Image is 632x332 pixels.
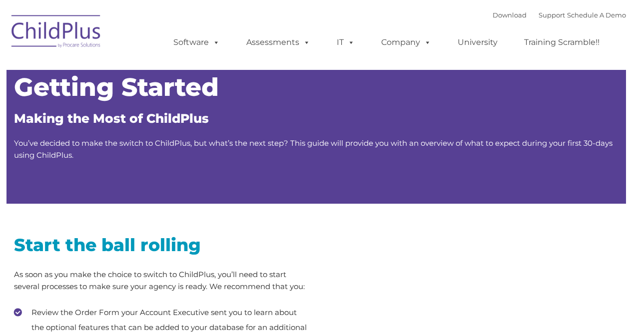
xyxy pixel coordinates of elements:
[493,11,626,19] font: |
[448,32,508,52] a: University
[539,11,565,19] a: Support
[14,72,219,102] span: Getting Started
[327,32,365,52] a: IT
[14,138,613,160] span: You’ve decided to make the switch to ChildPlus, but what’s the next step? This guide will provide...
[371,32,441,52] a: Company
[493,11,527,19] a: Download
[14,234,309,256] h2: Start the ball rolling
[163,32,230,52] a: Software
[236,32,320,52] a: Assessments
[567,11,626,19] a: Schedule A Demo
[14,269,309,293] p: As soon as you make the choice to switch to ChildPlus, you’ll need to start several processes to ...
[6,8,106,58] img: ChildPlus by Procare Solutions
[514,32,610,52] a: Training Scramble!!
[14,111,209,126] span: Making the Most of ChildPlus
